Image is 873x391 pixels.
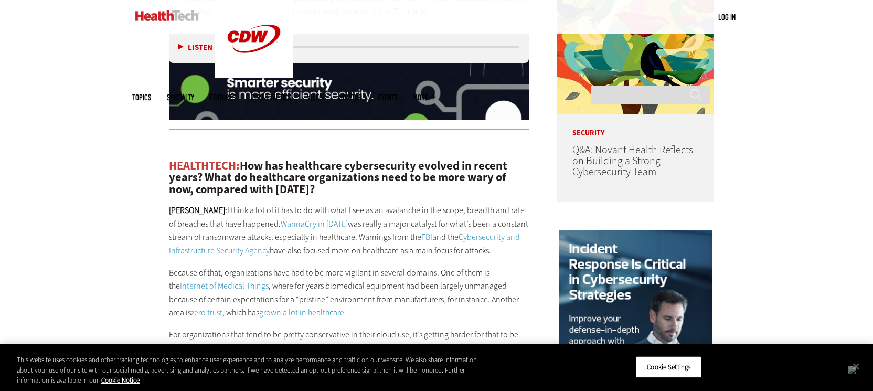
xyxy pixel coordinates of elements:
[413,93,435,101] span: More
[845,355,868,378] button: Close
[101,376,140,385] a: More information about your privacy
[572,143,693,179] a: Q&A: Novant Health Reflects on Building a Strong Cybersecurity Team
[378,93,398,101] a: Events
[215,69,293,80] a: CDW
[281,218,348,229] a: WannaCry in [DATE]
[169,204,529,257] p: I think a lot of it has to do with what I see as an avalanche in the scope, breadth and rate of b...
[251,93,291,101] a: Tips & Tactics
[169,266,529,320] p: Because of that, organizations have had to be more vigilant in several domains. One of them is th...
[135,10,199,21] img: Home
[307,93,323,101] a: Video
[169,160,529,195] h2: How has healthcare cybersecurity evolved in recent years? What do healthcare organizations need t...
[718,12,736,22] a: Log in
[169,158,240,173] span: HEALTHTECH:
[421,231,432,242] a: FBI
[338,93,362,101] a: MonITor
[169,205,227,216] strong: [PERSON_NAME]:
[636,356,701,378] button: Cookie Settings
[180,280,269,291] a: Internet of Medical Things
[167,93,194,101] span: Specialty
[718,12,736,23] div: User menu
[17,355,480,386] div: This website uses cookies and other tracking technologies to enhance user experience and to analy...
[191,307,222,318] a: zero trust
[557,114,714,137] p: Security
[259,307,344,318] a: grown a lot in healthcare
[210,93,236,101] a: Features
[169,328,529,382] p: For organizations that tend to be pretty conservative in their cloud use, it’s getting harder for...
[132,93,151,101] span: Topics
